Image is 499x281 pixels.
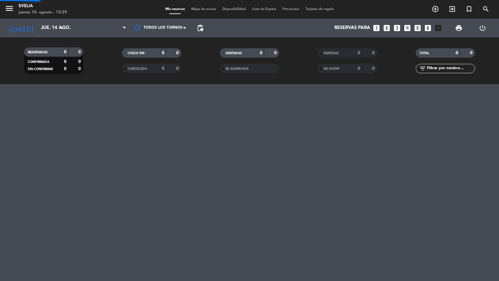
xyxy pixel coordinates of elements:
[393,24,401,32] i: looks_3
[432,5,439,13] i: add_circle_outline
[372,24,380,32] i: looks_one
[403,24,411,32] i: looks_4
[196,24,204,32] span: pending_actions
[279,7,303,11] span: Pre-acceso
[64,67,66,71] strong: 0
[225,52,242,55] span: SENTADAS
[372,51,376,55] strong: 0
[334,25,370,31] span: Reservas para
[249,7,279,11] span: Lista de Espera
[383,24,391,32] i: looks_two
[188,7,219,11] span: Mapa de mesas
[414,24,422,32] i: looks_5
[470,51,474,55] strong: 0
[358,51,360,55] strong: 0
[128,52,145,55] span: CHECK INS
[5,4,14,13] i: menu
[434,24,442,32] i: add_box
[19,3,67,9] div: Evelia
[128,67,147,70] span: CANCELADA
[28,51,48,54] span: RESERVADAS
[479,24,486,32] i: power_settings_new
[323,67,339,70] span: NO SHOW
[64,50,66,54] strong: 0
[162,66,164,71] strong: 0
[176,66,180,71] strong: 0
[162,51,164,55] strong: 0
[274,51,278,55] strong: 0
[58,24,65,32] i: arrow_drop_down
[28,60,49,64] span: CONFIRMADA
[424,24,432,32] i: looks_6
[303,7,337,11] span: Tarjetas de regalo
[162,7,188,11] span: Mis reservas
[219,7,249,11] span: Disponibilidad
[5,21,38,35] i: [DATE]
[419,65,426,72] i: filter_list
[260,51,262,55] strong: 0
[482,5,490,13] i: search
[358,66,360,71] strong: 0
[323,52,339,55] span: SERVIDAS
[78,50,82,54] strong: 0
[64,60,66,64] strong: 0
[456,51,458,55] strong: 0
[28,68,53,71] span: SIN CONFIRMAR
[176,51,180,55] strong: 0
[19,9,67,16] div: jueves 14. agosto - 13:39
[419,52,429,55] span: TOTAL
[455,24,463,32] span: print
[471,19,494,37] div: LOG OUT
[225,67,249,70] span: RE AGENDADA
[372,66,376,71] strong: 0
[465,5,473,13] i: turned_in_not
[78,60,82,64] strong: 0
[78,67,82,71] strong: 0
[426,65,475,72] input: Filtrar por nombre...
[448,5,456,13] i: exit_to_app
[5,4,14,15] button: menu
